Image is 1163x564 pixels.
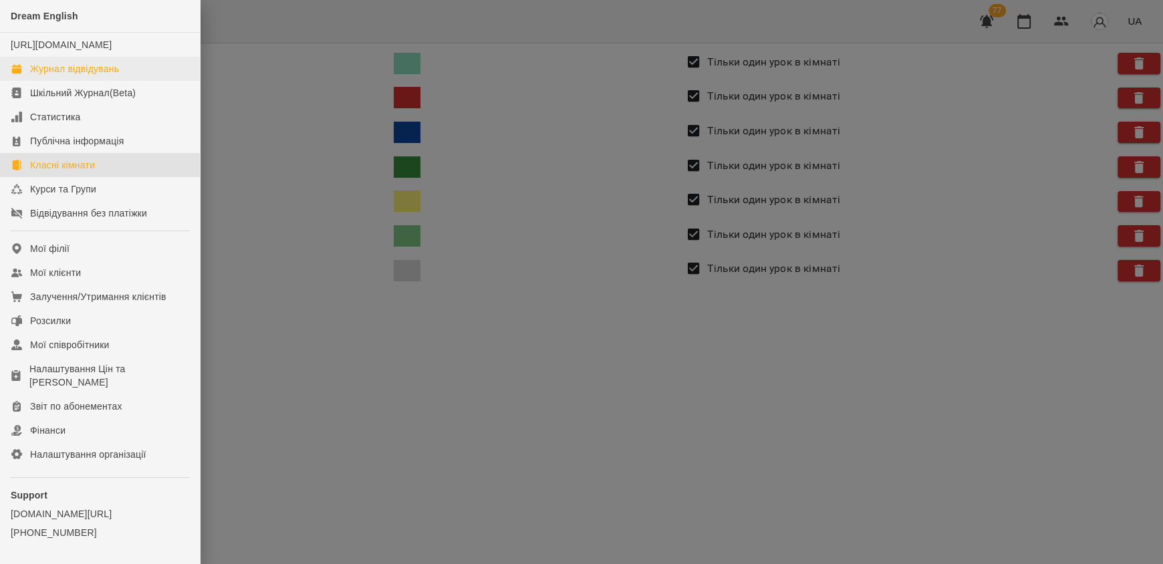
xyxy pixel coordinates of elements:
[11,488,189,502] p: Support
[30,448,146,461] div: Налаштування організації
[30,338,110,351] div: Мої співробітники
[30,400,122,413] div: Звіт по абонементах
[30,242,70,255] div: Мої філії
[30,134,124,148] div: Публічна інформація
[11,526,189,539] a: [PHONE_NUMBER]
[11,507,189,521] a: [DOMAIN_NAME][URL]
[30,206,147,220] div: Відвідування без платіжки
[30,86,136,100] div: Шкільний Журнал(Beta)
[29,362,189,389] div: Налаштування Цін та [PERSON_NAME]
[30,290,166,303] div: Залучення/Утримання клієнтів
[11,11,78,21] span: Dream English
[11,39,112,50] a: [URL][DOMAIN_NAME]
[30,62,119,76] div: Журнал відвідувань
[30,266,81,279] div: Мої клієнти
[30,424,66,437] div: Фінанси
[30,158,95,172] div: Класні кімнати
[30,314,71,327] div: Розсилки
[30,110,81,124] div: Статистика
[30,182,96,196] div: Курси та Групи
